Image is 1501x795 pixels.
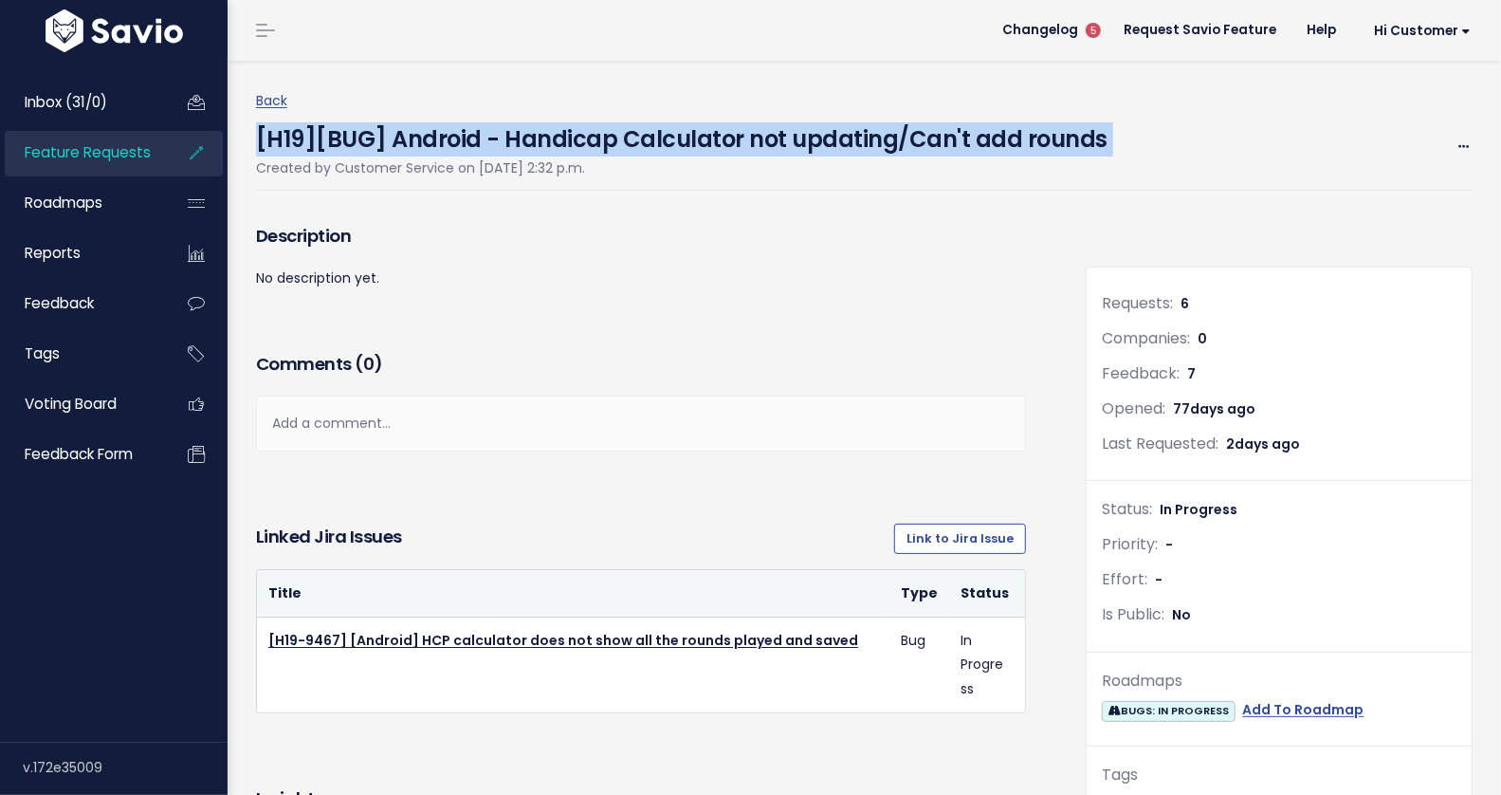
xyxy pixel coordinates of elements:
[1002,24,1078,37] span: Changelog
[1291,16,1351,45] a: Help
[23,743,228,792] div: v.172e35009
[5,382,157,426] a: Voting Board
[256,351,1026,378] h3: Comments ( )
[949,570,1020,618] th: Status
[1173,399,1255,418] span: 77
[1198,329,1207,348] span: 0
[268,631,858,650] a: [H19-9467] [Android] HCP calculator does not show all the rounds played and saved
[1086,23,1101,38] span: 5
[25,243,81,263] span: Reports
[5,181,157,225] a: Roadmaps
[1102,568,1147,590] span: Effort:
[889,618,949,712] td: Bug
[256,91,287,110] a: Back
[25,444,133,464] span: Feedback form
[1102,668,1456,695] div: Roadmaps
[256,158,585,177] span: Created by Customer Service on [DATE] 2:32 p.m.
[256,223,1026,250] h3: Description
[1172,605,1191,624] span: No
[1102,292,1173,314] span: Requests:
[5,433,157,476] a: Feedback form
[25,293,94,313] span: Feedback
[1243,698,1364,722] a: Add To Roadmap
[5,282,157,325] a: Feedback
[1102,762,1456,789] div: Tags
[256,113,1107,157] h4: [H19][BUG] Android - Handicap Calculator not updating/Can't add rounds
[41,9,188,52] img: logo-white.9d6f32f41409.svg
[1155,570,1162,589] span: -
[25,193,102,213] span: Roadmaps
[1187,364,1196,383] span: 7
[256,396,1026,452] div: Add a comment...
[25,343,60,363] span: Tags
[1374,24,1471,38] span: Hi Customer
[25,394,117,414] span: Voting Board
[1235,434,1300,453] span: days ago
[1165,535,1173,554] span: -
[1108,16,1291,45] a: Request Savio Feature
[5,332,157,376] a: Tags
[256,524,402,554] h3: Linked Jira issues
[1190,399,1255,418] span: days ago
[25,142,151,162] span: Feature Requests
[1160,500,1237,519] span: In Progress
[1102,701,1235,721] span: BUGS: IN PROGRESS
[1102,433,1218,454] span: Last Requested:
[257,570,889,618] th: Title
[5,131,157,175] a: Feature Requests
[5,81,157,124] a: Inbox (31/0)
[1102,533,1158,555] span: Priority:
[25,92,107,112] span: Inbox (31/0)
[1181,294,1189,313] span: 6
[1102,698,1235,722] a: BUGS: IN PROGRESS
[1102,327,1190,349] span: Companies:
[1102,362,1180,384] span: Feedback:
[894,524,1026,554] a: Link to Jira Issue
[1102,498,1152,520] span: Status:
[1102,603,1164,625] span: Is Public:
[256,267,1026,290] p: No description yet.
[1351,16,1486,46] a: Hi Customer
[949,618,1020,712] td: In Progress
[1102,397,1165,419] span: Opened:
[1226,434,1300,453] span: 2
[363,352,375,376] span: 0
[889,570,949,618] th: Type
[5,231,157,275] a: Reports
